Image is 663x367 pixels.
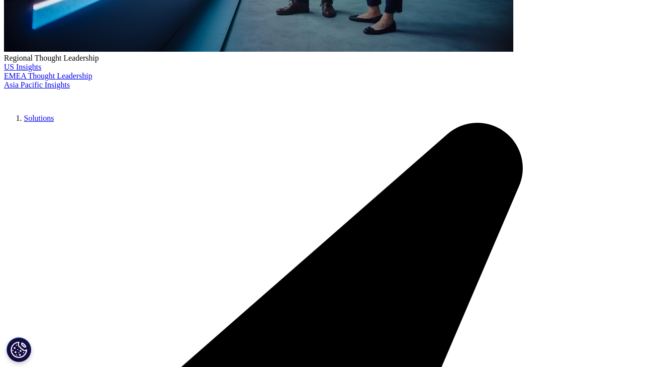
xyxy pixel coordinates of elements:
a: EMEA Thought Leadership [4,72,92,80]
a: US Insights [4,63,41,71]
a: Asia Pacific Insights [4,81,70,89]
img: IQVIA Healthcare Information Technology and Pharma Clinical Research Company [4,90,84,104]
div: Regional Thought Leadership [4,54,659,63]
a: Solutions [24,114,54,122]
button: Paramètres des cookies [6,337,31,362]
